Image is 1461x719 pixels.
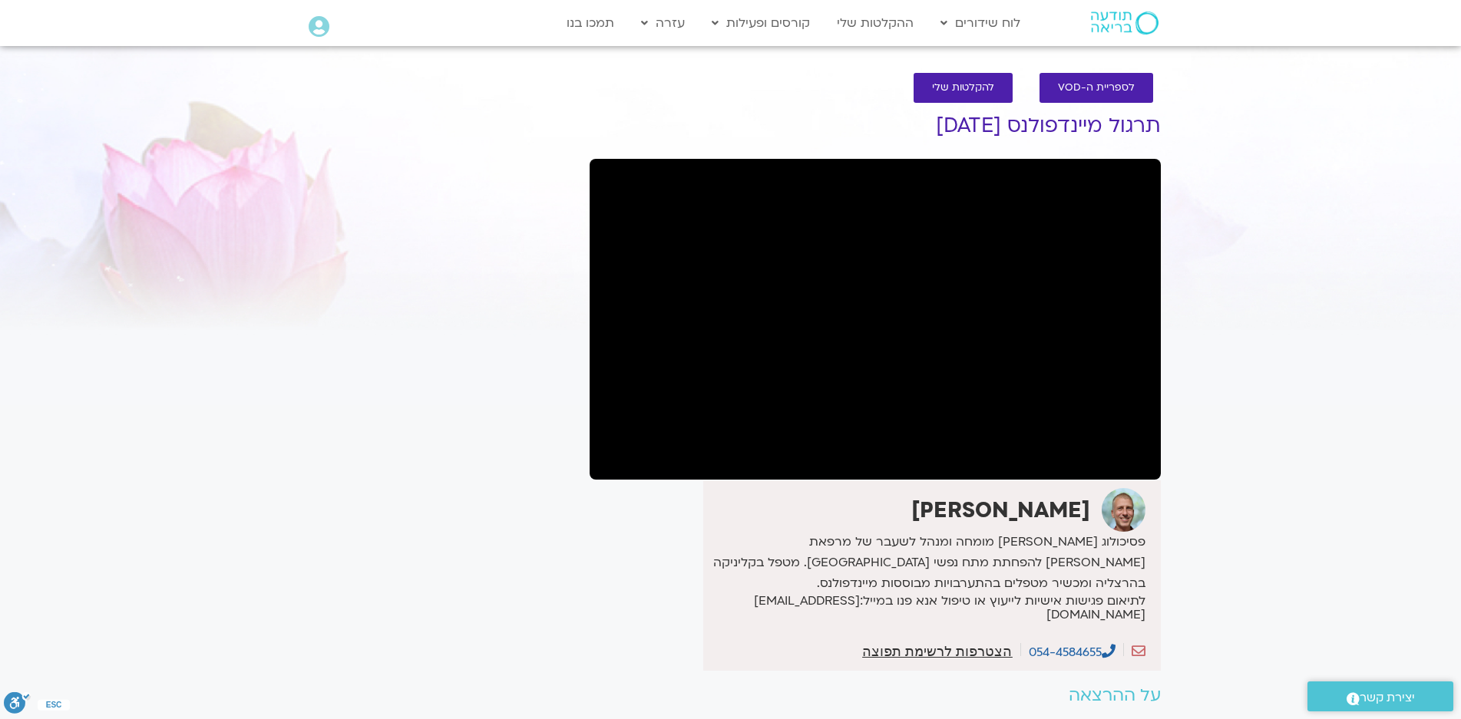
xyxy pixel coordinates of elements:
[707,594,1145,622] p: לתיאום פגישות אישיות לייעוץ או טיפול אנא פנו במייל: [EMAIL_ADDRESS][DOMAIN_NAME]
[1307,681,1453,711] a: יצירת קשר
[590,686,1161,705] h2: על ההרצאה
[559,8,622,38] a: תמכו בנו
[590,114,1161,137] h1: תרגול מיינדפולנס [DATE]
[704,8,818,38] a: קורסים ופעילות
[1091,12,1159,35] img: תודעה בריאה
[862,645,1012,658] a: הצטרפות לרשימת תפוצה
[1102,488,1145,532] img: ניב אידלמן
[1040,73,1153,103] a: לספריית ה-VOD
[590,159,1161,480] iframe: תרגול מיינדפולנס עם ניב אידלמן - 10.9.25
[932,82,994,94] span: להקלטות שלי
[933,8,1028,38] a: לוח שידורים
[1058,82,1135,94] span: לספריית ה-VOD
[1029,644,1116,661] a: 054-4584655
[707,532,1145,594] p: פסיכולוג [PERSON_NAME] מומחה ומנהל לשעבר של מרפאת [PERSON_NAME] להפחתת מתח נפשי [GEOGRAPHIC_DATA]...
[1360,688,1415,708] span: יצירת קשר
[633,8,692,38] a: עזרה
[914,73,1013,103] a: להקלטות שלי
[829,8,921,38] a: ההקלטות שלי
[911,496,1090,525] strong: [PERSON_NAME]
